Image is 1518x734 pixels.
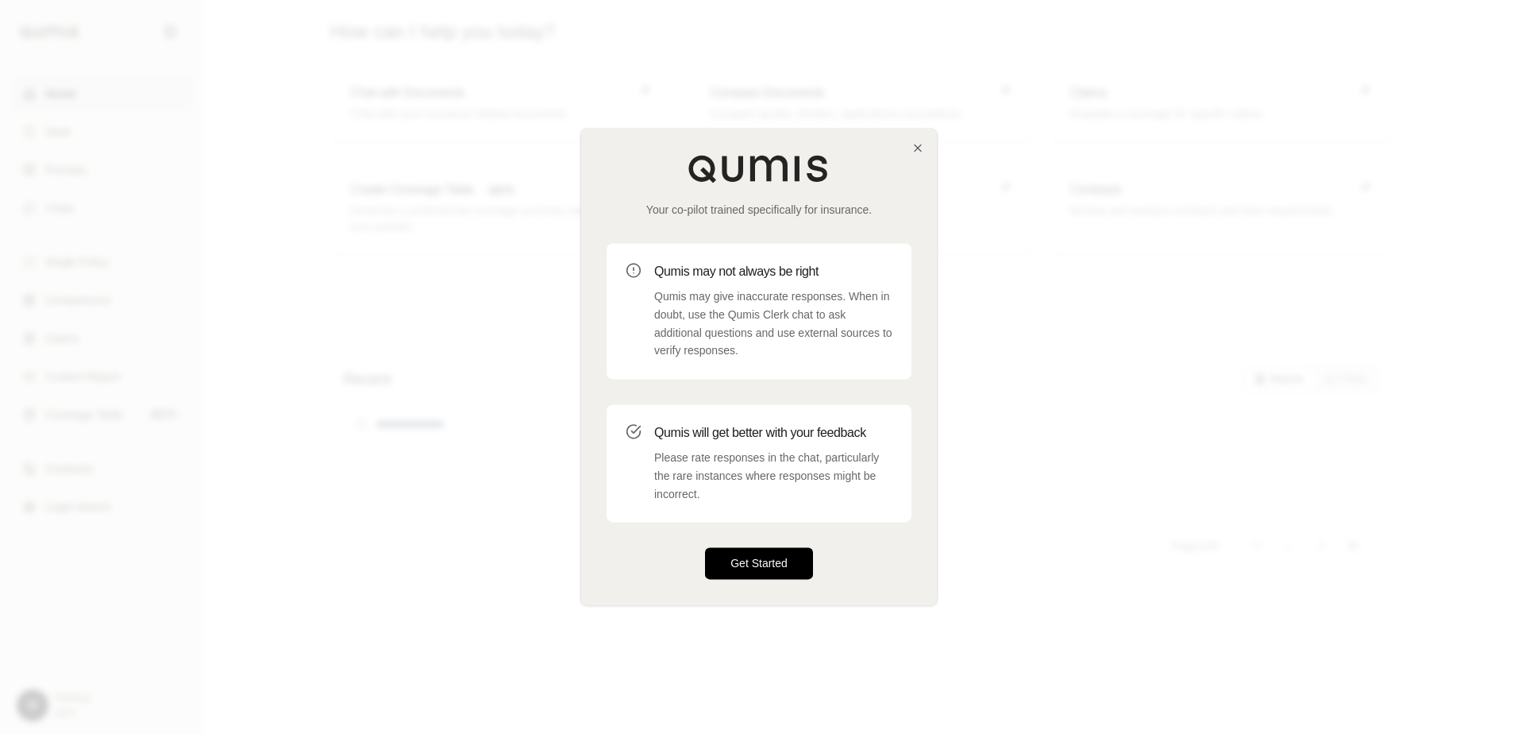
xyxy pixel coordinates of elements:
[654,288,892,360] p: Qumis may give inaccurate responses. When in doubt, use the Qumis Clerk chat to ask additional qu...
[654,423,892,442] h3: Qumis will get better with your feedback
[705,548,813,580] button: Get Started
[654,449,892,503] p: Please rate responses in the chat, particularly the rare instances where responses might be incor...
[654,262,892,281] h3: Qumis may not always be right
[688,154,830,183] img: Qumis Logo
[607,202,911,218] p: Your co-pilot trained specifically for insurance.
